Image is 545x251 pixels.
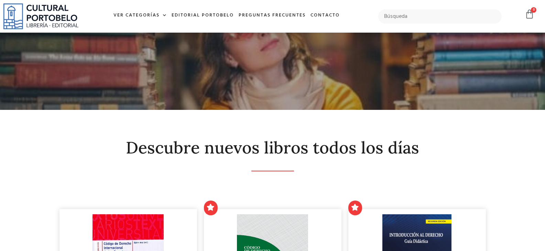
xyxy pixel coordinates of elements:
[378,9,502,24] input: Búsqueda
[531,7,536,13] span: 0
[308,8,342,23] a: Contacto
[169,8,236,23] a: Editorial Portobelo
[525,9,534,19] a: 0
[236,8,308,23] a: Preguntas frecuentes
[59,139,486,157] h2: Descubre nuevos libros todos los días
[111,8,169,23] a: Ver Categorías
